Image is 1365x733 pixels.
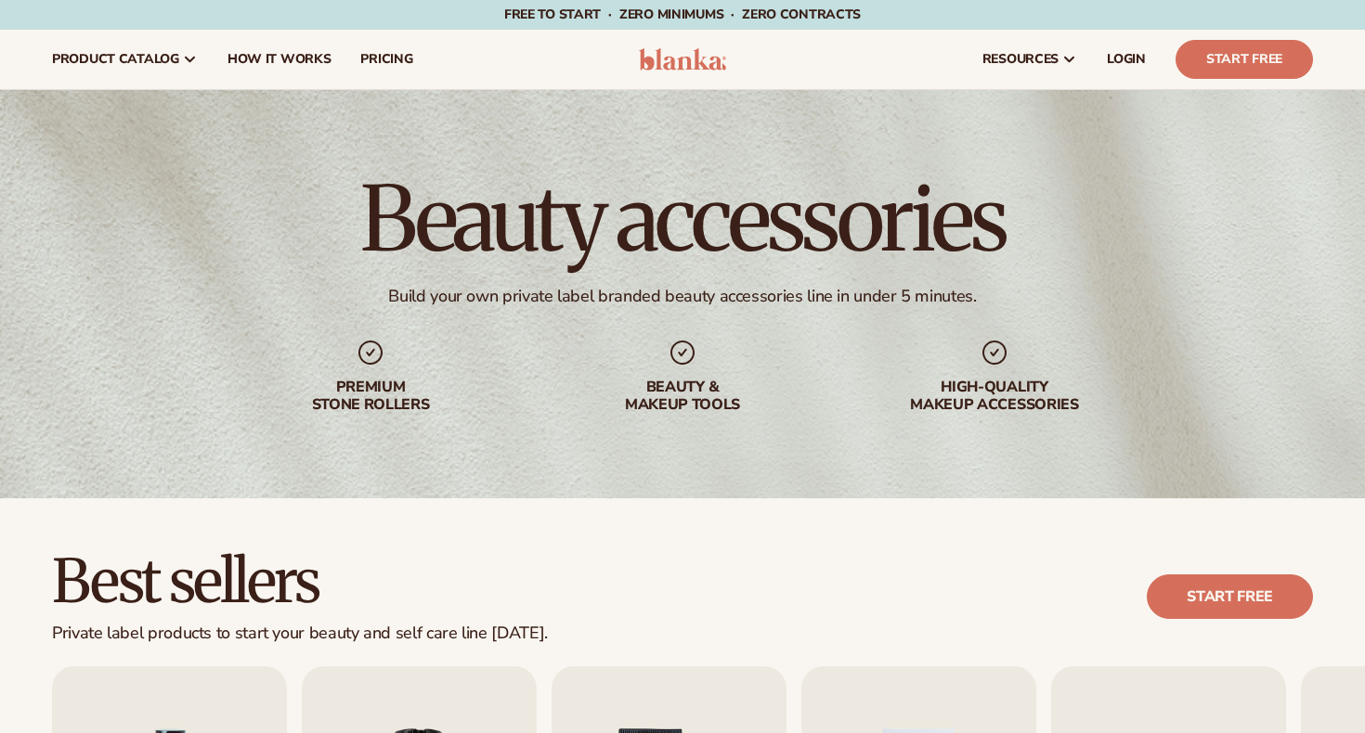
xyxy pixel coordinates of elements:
span: product catalog [52,52,179,67]
div: Build your own private label branded beauty accessories line in under 5 minutes. [388,286,976,307]
a: resources [968,30,1092,89]
div: High-quality makeup accessories [876,379,1113,414]
span: Free to start · ZERO minimums · ZERO contracts [504,6,861,23]
span: resources [982,52,1059,67]
span: pricing [360,52,412,67]
div: Private label products to start your beauty and self care line [DATE]. [52,624,548,644]
div: beauty & makeup tools [564,379,801,414]
a: pricing [345,30,427,89]
h2: Best sellers [52,550,548,612]
a: product catalog [37,30,213,89]
h1: Beauty accessories [360,174,1006,264]
a: Start Free [1176,40,1313,79]
a: Start free [1147,574,1313,619]
div: premium stone rollers [252,379,489,414]
img: logo [639,48,727,71]
span: LOGIN [1107,52,1146,67]
a: How It Works [213,30,346,89]
a: LOGIN [1092,30,1161,89]
span: How It Works [227,52,331,67]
